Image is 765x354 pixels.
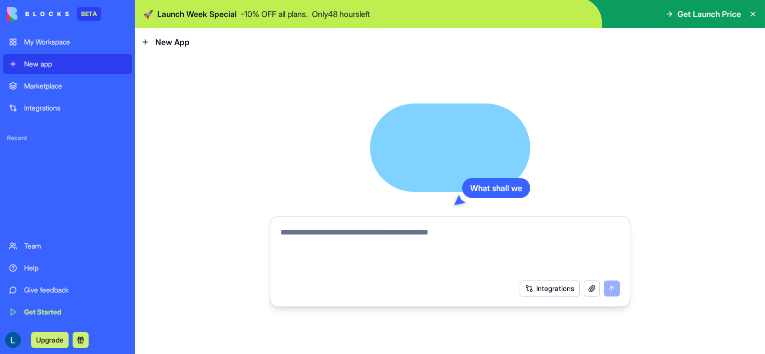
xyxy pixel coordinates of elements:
[31,334,69,344] a: Upgrade
[24,103,126,113] div: Integrations
[520,280,580,296] button: Integrations
[3,258,132,278] a: Help
[24,81,126,91] div: Marketplace
[3,280,132,300] a: Give feedback
[7,7,101,21] a: BETA
[157,8,237,20] span: Launch Week Special
[77,7,101,21] div: BETA
[24,241,126,251] div: Team
[3,236,132,256] a: Team
[24,285,126,295] div: Give feedback
[3,32,132,52] a: My Workspace
[24,307,126,317] div: Get Started
[143,8,153,20] span: 🚀
[3,302,132,322] a: Get Started
[7,7,69,21] img: logo
[3,98,132,118] a: Integrations
[24,263,126,273] div: Help
[3,134,132,142] span: Recent
[241,8,308,20] p: - 10 % OFF all plans.
[5,332,21,348] img: ACg8ocK0L_hWFomDfOpzv6-ZcB1PPVEOwsa2YQbKbu55BB8zpgeYkQ=s96-c
[3,54,132,74] a: New app
[155,36,190,48] span: New App
[677,8,741,20] span: Get Launch Price
[462,178,530,198] div: What shall we
[312,8,370,20] p: Only 48 hours left
[24,59,126,69] div: New app
[3,76,132,96] a: Marketplace
[31,332,69,348] button: Upgrade
[24,37,126,47] div: My Workspace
